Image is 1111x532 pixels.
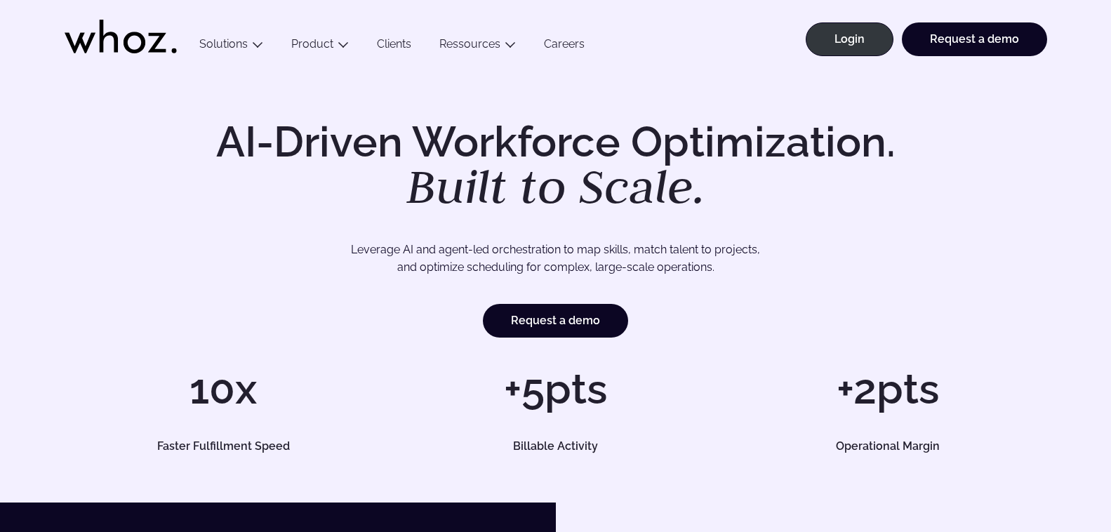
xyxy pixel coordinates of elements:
a: Login [806,22,893,56]
p: Leverage AI and agent-led orchestration to map skills, match talent to projects, and optimize sch... [114,241,998,277]
a: Clients [363,37,425,56]
button: Product [277,37,363,56]
a: Request a demo [902,22,1047,56]
em: Built to Scale. [406,155,705,217]
h1: AI-Driven Workforce Optimization. [197,121,915,211]
button: Ressources [425,37,530,56]
h5: Operational Margin [745,441,1031,452]
h1: +5pts [397,368,714,410]
a: Product [291,37,333,51]
h1: 10x [65,368,382,410]
button: Solutions [185,37,277,56]
a: Request a demo [483,304,628,338]
a: Careers [530,37,599,56]
h5: Billable Activity [413,441,699,452]
a: Ressources [439,37,500,51]
h5: Faster Fulfillment Speed [80,441,366,452]
h1: +2pts [729,368,1046,410]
